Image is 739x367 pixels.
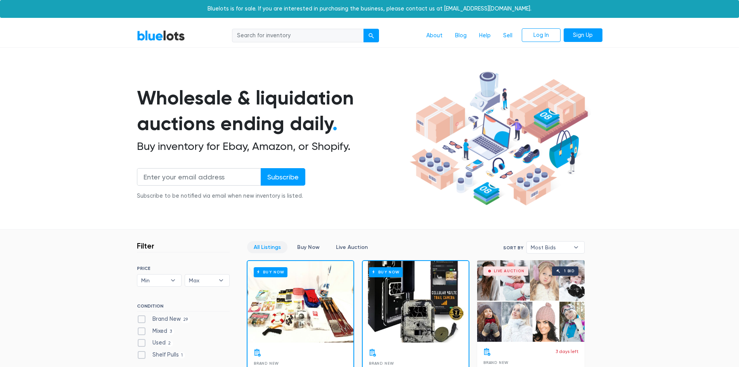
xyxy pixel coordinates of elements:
input: Search for inventory [232,29,364,43]
h6: Buy Now [369,267,403,277]
a: Help [473,28,497,43]
label: Mixed [137,327,175,336]
span: Max [189,275,215,286]
span: 3 [167,329,175,335]
h6: CONDITION [137,303,230,312]
img: hero-ee84e7d0318cb26816c560f6b4441b76977f77a177738b4e94f68c95b2b83dbb.png [407,68,591,209]
label: Shelf Pulls [137,351,185,359]
h2: Buy inventory for Ebay, Amazon, or Shopify. [137,140,407,153]
a: BlueLots [137,30,185,41]
p: 3 days left [556,348,578,355]
a: Live Auction 1 bid [477,260,585,342]
h6: PRICE [137,266,230,271]
span: 29 [181,317,190,323]
b: ▾ [568,242,584,253]
span: Brand New [254,361,279,365]
span: 2 [166,341,173,347]
label: Used [137,339,173,347]
a: Log In [522,28,561,42]
span: 1 [179,352,185,358]
a: Buy Now [363,261,469,343]
b: ▾ [213,275,229,286]
div: Subscribe to be notified via email when new inventory is listed. [137,192,305,200]
a: Sign Up [564,28,602,42]
div: 1 bid [564,269,575,273]
a: Sell [497,28,519,43]
a: Blog [449,28,473,43]
input: Subscribe [261,168,305,186]
span: Most Bids [531,242,569,253]
a: All Listings [247,241,287,253]
label: Brand New [137,315,190,324]
span: . [332,112,337,135]
span: Brand New [483,360,509,365]
a: Buy Now [247,261,353,343]
a: Buy Now [291,241,326,253]
b: ▾ [165,275,181,286]
div: Live Auction [494,269,524,273]
a: About [420,28,449,43]
h6: Buy Now [254,267,287,277]
h1: Wholesale & liquidation auctions ending daily [137,85,407,137]
a: Live Auction [329,241,374,253]
span: Brand New [369,361,394,365]
span: Min [141,275,167,286]
input: Enter your email address [137,168,261,186]
h3: Filter [137,241,154,250]
label: Sort By [503,244,523,251]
